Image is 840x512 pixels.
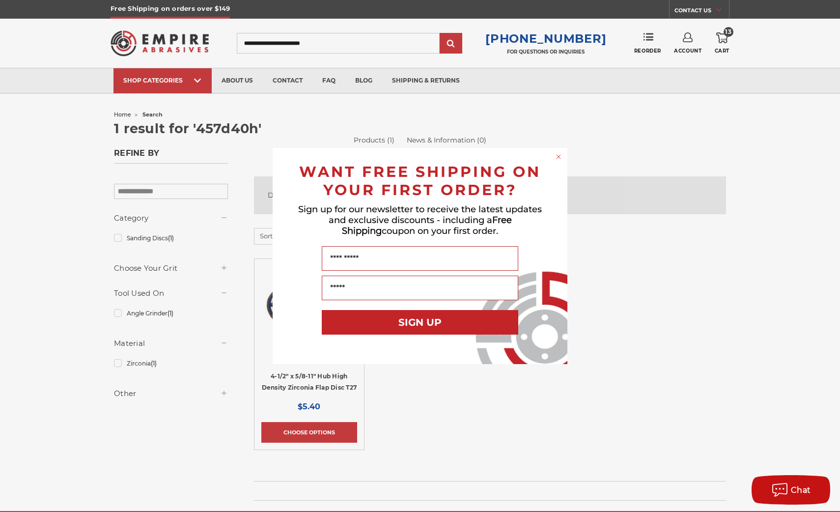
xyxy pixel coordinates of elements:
span: Chat [791,485,811,495]
button: SIGN UP [322,310,518,335]
span: WANT FREE SHIPPING ON YOUR FIRST ORDER? [299,163,541,199]
button: Chat [752,475,830,505]
button: Close dialog [554,152,563,162]
span: Sign up for our newsletter to receive the latest updates and exclusive discounts - including a co... [298,204,542,236]
span: Free Shipping [342,215,512,236]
